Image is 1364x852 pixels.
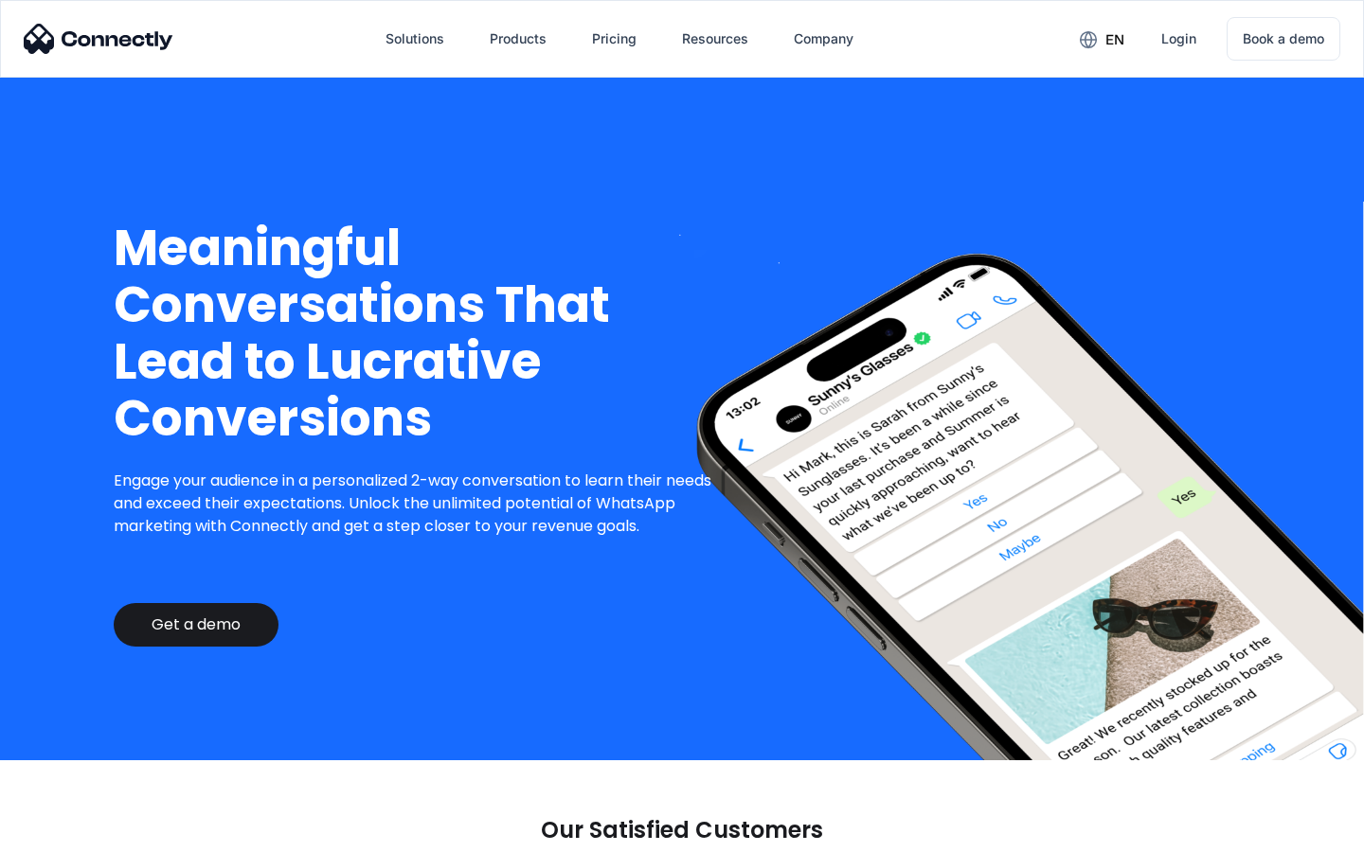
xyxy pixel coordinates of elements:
div: Solutions [370,16,459,62]
a: Pricing [577,16,652,62]
div: Company [794,26,853,52]
div: Resources [682,26,748,52]
p: Engage your audience in a personalized 2-way conversation to learn their needs and exceed their e... [114,470,727,538]
div: en [1065,25,1139,53]
div: Solutions [386,26,444,52]
div: Company [779,16,869,62]
div: Login [1161,26,1196,52]
ul: Language list [38,819,114,845]
h1: Meaningful Conversations That Lead to Lucrative Conversions [114,220,727,447]
div: Products [475,16,562,62]
img: Connectly Logo [24,24,173,54]
a: Login [1146,16,1211,62]
div: Get a demo [152,615,241,634]
div: Products [490,26,547,52]
aside: Language selected: English [19,819,114,845]
a: Get a demo [114,603,278,647]
div: Resources [667,16,763,62]
p: Our Satisfied Customers [541,817,823,843]
div: en [1105,27,1124,53]
div: Pricing [592,26,637,52]
a: Book a demo [1227,17,1340,61]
